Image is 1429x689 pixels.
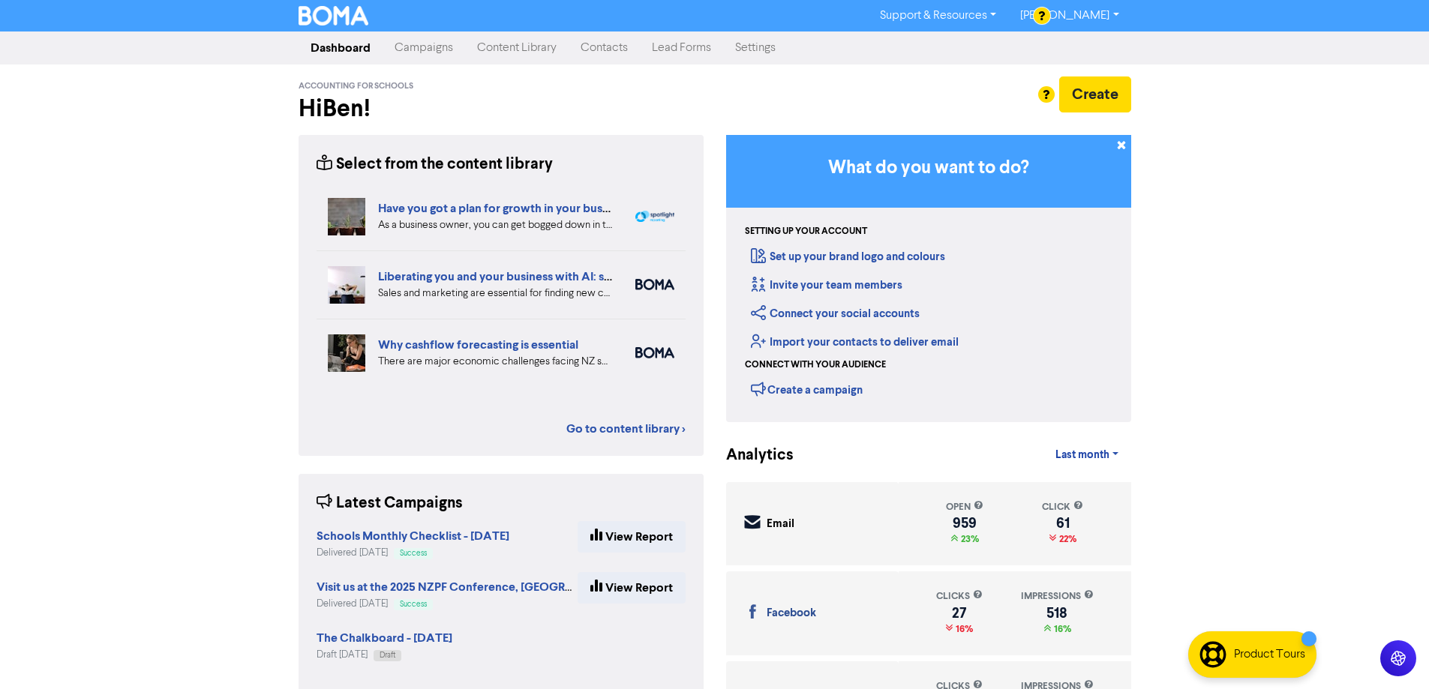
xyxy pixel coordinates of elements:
a: Why cashflow forecasting is essential [378,337,578,352]
iframe: Chat Widget [1354,617,1429,689]
div: Latest Campaigns [317,492,463,515]
div: clicks [936,589,983,604]
strong: Schools Monthly Checklist - [DATE] [317,529,509,544]
strong: Visit us at the 2025 NZPF Conference, [GEOGRAPHIC_DATA], [DATE]-[DATE]! [317,580,737,595]
div: Sales and marketing are essential for finding new customers but eat into your business time. We e... [378,286,613,301]
a: Dashboard [299,33,383,63]
div: 959 [946,517,983,529]
a: [PERSON_NAME] [1008,4,1130,28]
span: 22% [1056,533,1076,545]
div: impressions [1021,589,1094,604]
div: Create a campaign [751,378,863,400]
img: BOMA Logo [299,6,369,25]
a: Connect your social accounts [751,307,920,321]
div: Email [767,516,794,533]
a: Invite your team members [751,278,902,292]
a: View Report [578,521,686,553]
a: Visit us at the 2025 NZPF Conference, [GEOGRAPHIC_DATA], [DATE]-[DATE]! [317,582,737,594]
span: Last month [1055,448,1109,462]
a: Settings [723,33,788,63]
h2: Hi Ben ! [299,94,704,123]
a: Liberating you and your business with AI: sales and marketing [378,269,704,284]
a: Import your contacts to deliver email [751,335,959,349]
img: boma [635,347,674,358]
span: 23% [958,533,979,545]
div: Delivered [DATE] [317,546,509,560]
div: As a business owner, you can get bogged down in the demands of day-to-day business. We can help b... [378,217,613,233]
a: Lead Forms [640,33,723,63]
span: Accounting For Schools [299,81,413,91]
div: click [1042,500,1083,514]
a: The Chalkboard - [DATE] [317,633,452,645]
div: Setting up your account [745,225,867,238]
h3: What do you want to do? [749,157,1109,179]
a: Support & Resources [868,4,1008,28]
div: Facebook [767,605,816,622]
a: Content Library [465,33,569,63]
div: open [946,500,983,514]
div: Select from the content library [317,153,553,176]
div: 518 [1021,607,1094,619]
span: Success [400,550,427,557]
div: Getting Started in BOMA [726,135,1131,422]
a: View Report [578,572,686,604]
div: Analytics [726,444,775,467]
a: Go to content library > [566,420,686,438]
span: Success [400,601,427,608]
a: Set up your brand logo and colours [751,250,945,264]
div: Delivered [DATE] [317,597,578,611]
span: 16% [1051,623,1071,635]
strong: The Chalkboard - [DATE] [317,631,452,646]
div: 61 [1042,517,1083,529]
a: Last month [1043,440,1130,470]
button: Create [1059,76,1131,112]
span: 16% [953,623,973,635]
div: Draft [DATE] [317,648,452,662]
div: 27 [936,607,983,619]
img: boma [635,279,674,290]
a: Have you got a plan for growth in your business? [378,201,635,216]
a: Contacts [569,33,640,63]
a: Campaigns [383,33,465,63]
a: Schools Monthly Checklist - [DATE] [317,531,509,543]
span: Draft [380,652,395,659]
div: There are major economic challenges facing NZ small business. How can detailed cashflow forecasti... [378,354,613,370]
img: spotlight [635,211,674,223]
div: Connect with your audience [745,358,886,372]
